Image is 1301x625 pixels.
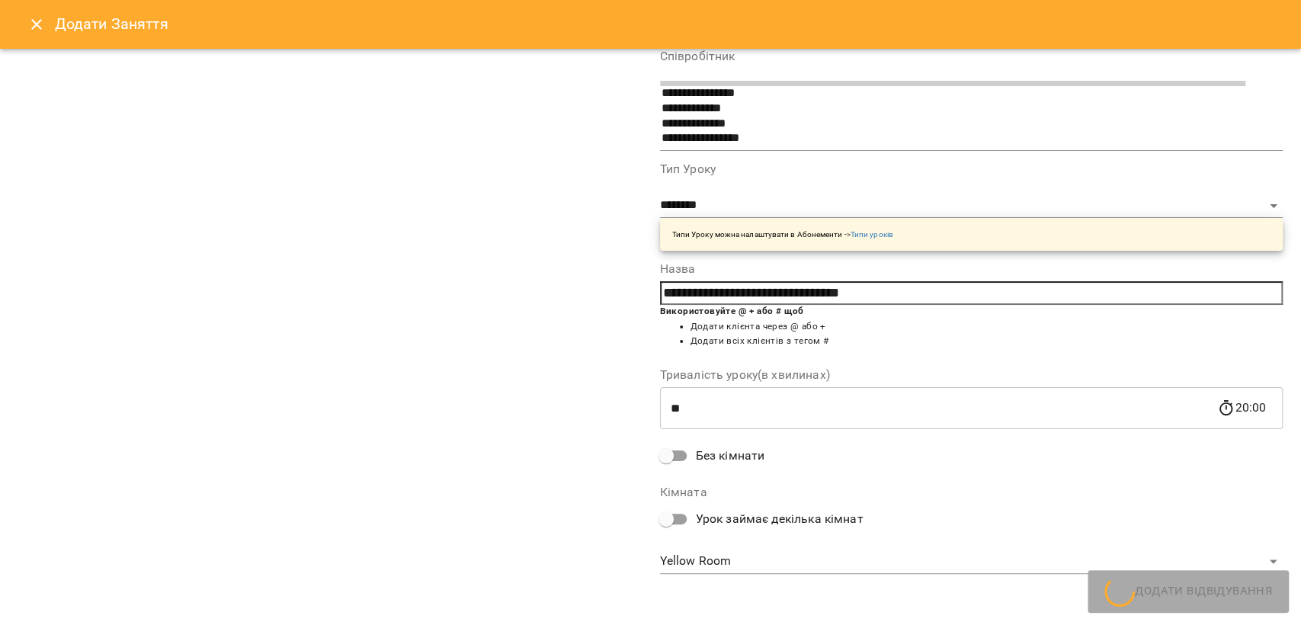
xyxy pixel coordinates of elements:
label: Тривалість уроку(в хвилинах) [660,369,1283,381]
label: Назва [660,263,1283,275]
li: Додати всіх клієнтів з тегом # [691,334,1283,349]
h6: Додати Заняття [55,12,1283,36]
p: Типи Уроку можна налаштувати в Абонементи -> [672,229,893,240]
div: Yellow Room [660,550,1283,574]
b: Використовуйте @ + або # щоб [660,306,804,316]
span: Урок займає декілька кімнат [696,510,864,528]
label: Тип Уроку [660,163,1283,175]
span: Без кімнати [696,447,765,465]
a: Типи уроків [851,230,893,239]
label: Кімната [660,486,1283,498]
button: Close [18,6,55,43]
li: Додати клієнта через @ або + [691,319,1283,335]
label: Співробітник [660,50,1283,62]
